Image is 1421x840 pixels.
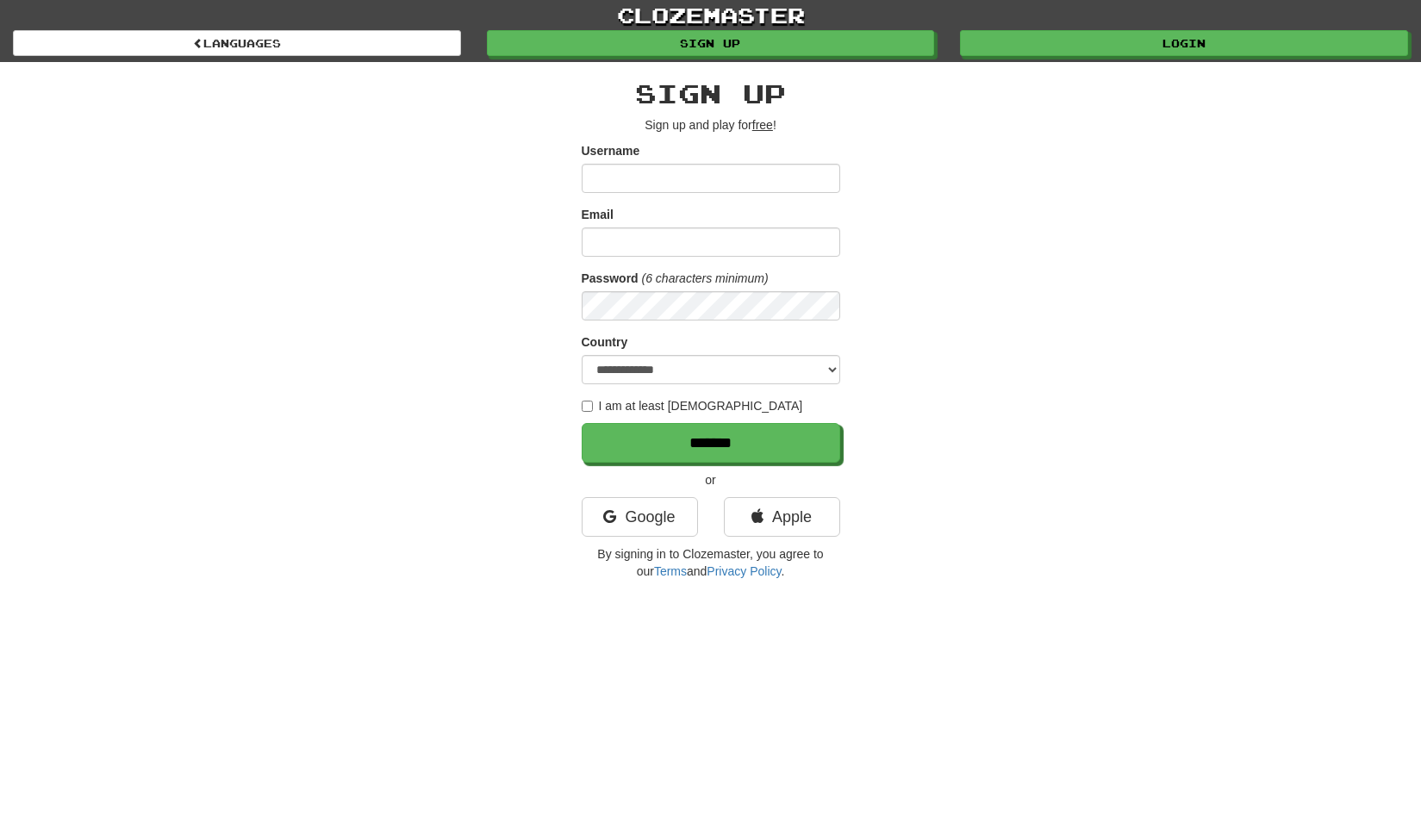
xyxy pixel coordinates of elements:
[752,118,773,132] u: free
[13,30,461,56] a: Languages
[487,30,935,56] a: Sign up
[582,497,698,537] a: Google
[582,206,614,223] label: Email
[582,401,593,412] input: I am at least [DEMOGRAPHIC_DATA]
[654,564,687,578] a: Terms
[582,142,640,159] label: Username
[582,471,840,488] p: or
[582,270,639,287] label: Password
[582,116,840,134] p: Sign up and play for !
[582,397,803,414] label: I am at least [DEMOGRAPHIC_DATA]
[642,271,769,285] em: (6 characters minimum)
[582,545,840,580] p: By signing in to Clozemaster, you agree to our and .
[582,79,840,108] h2: Sign up
[724,497,840,537] a: Apple
[707,564,781,578] a: Privacy Policy
[960,30,1408,56] a: Login
[582,333,628,351] label: Country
